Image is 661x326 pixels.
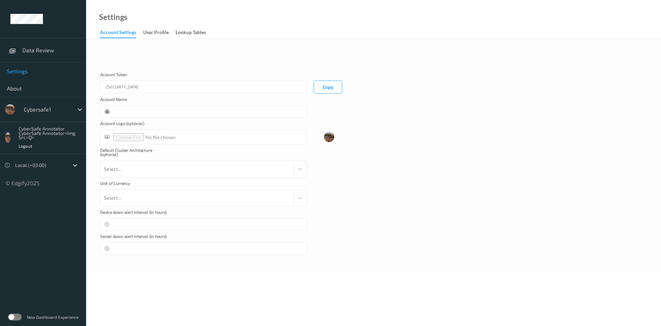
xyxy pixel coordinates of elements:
[100,210,169,218] label: Device down alert interval (in hours)
[100,72,169,81] label: Account Token
[99,14,127,21] a: Settings
[100,97,169,105] label: Account Name
[176,28,213,38] a: Lookup Tables
[100,181,169,189] label: Unit of Currency
[314,81,342,94] button: Copy
[100,234,169,242] label: Server down alert interval (in hours)
[143,28,176,38] a: User Profile
[100,148,169,160] label: Default Cluster Architecture (optional)
[100,121,169,129] label: Account Logo (optional)
[100,28,143,38] a: Account Settings
[100,29,136,38] div: Account Settings
[176,29,206,38] div: Lookup Tables
[143,29,169,38] div: User Profile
